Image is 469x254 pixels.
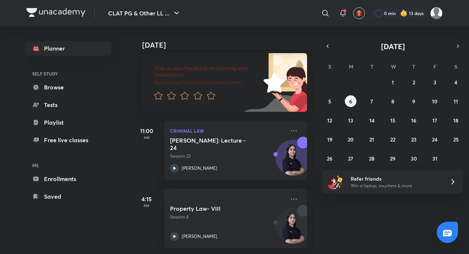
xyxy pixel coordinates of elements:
abbr: October 27, 2025 [348,155,353,162]
abbr: October 7, 2025 [370,98,373,105]
abbr: October 12, 2025 [327,117,332,124]
p: PM [132,203,161,208]
abbr: October 22, 2025 [390,136,395,143]
button: October 21, 2025 [366,133,378,145]
button: October 5, 2025 [324,95,336,107]
button: avatar [353,7,365,19]
h5: 4:15 [132,195,161,203]
img: referral [328,174,343,189]
p: [PERSON_NAME] [182,233,217,240]
button: October 19, 2025 [324,133,336,145]
button: October 16, 2025 [408,114,420,126]
abbr: October 8, 2025 [391,98,394,105]
abbr: October 15, 2025 [390,117,395,124]
abbr: October 13, 2025 [348,117,353,124]
h6: Give us your feedback on learning with Unacademy [154,65,261,78]
button: October 28, 2025 [366,152,378,164]
a: Free live classes [26,133,111,147]
abbr: October 23, 2025 [411,136,417,143]
abbr: October 4, 2025 [454,79,457,86]
img: Avatar [276,212,311,247]
p: Criminal Law [170,126,285,135]
p: [PERSON_NAME] [182,165,217,172]
abbr: October 19, 2025 [327,136,332,143]
abbr: October 9, 2025 [412,98,415,105]
abbr: Monday [349,63,353,70]
img: Adithyan [430,7,443,19]
abbr: October 6, 2025 [349,98,352,105]
button: October 3, 2025 [429,76,441,88]
abbr: October 30, 2025 [411,155,417,162]
abbr: Friday [433,63,436,70]
abbr: October 20, 2025 [348,136,354,143]
h5: Bhartiya Nyaya Sanhita: Lecture - 24 [170,137,261,151]
button: [DATE] [333,41,453,51]
abbr: October 10, 2025 [432,98,437,105]
img: Company Logo [26,8,85,17]
button: October 13, 2025 [345,114,357,126]
h5: Property Law- VIII [170,205,261,212]
img: streak [400,10,407,17]
button: October 2, 2025 [408,76,420,88]
button: October 27, 2025 [345,152,357,164]
abbr: October 5, 2025 [328,98,331,105]
button: October 18, 2025 [450,114,462,126]
img: feedback_image [239,53,307,112]
button: October 22, 2025 [387,133,399,145]
abbr: October 24, 2025 [432,136,437,143]
abbr: October 14, 2025 [369,117,374,124]
a: Tests [26,97,111,112]
a: Company Logo [26,8,85,19]
abbr: Thursday [412,63,415,70]
button: October 26, 2025 [324,152,336,164]
p: AM [132,135,161,140]
abbr: October 21, 2025 [369,136,374,143]
button: October 11, 2025 [450,95,462,107]
button: October 29, 2025 [387,152,399,164]
a: Saved [26,189,111,204]
a: Planner [26,41,111,56]
button: October 7, 2025 [366,95,378,107]
abbr: October 11, 2025 [454,98,458,105]
abbr: October 31, 2025 [432,155,437,162]
h5: 11:00 [132,126,161,135]
abbr: Saturday [454,63,457,70]
abbr: Sunday [328,63,331,70]
button: October 8, 2025 [387,95,399,107]
abbr: October 29, 2025 [390,155,395,162]
button: October 14, 2025 [366,114,378,126]
button: October 9, 2025 [408,95,420,107]
button: October 17, 2025 [429,114,441,126]
button: October 24, 2025 [429,133,441,145]
button: October 1, 2025 [387,76,399,88]
h6: ME [26,159,111,172]
span: [DATE] [381,41,405,51]
h6: Refer friends [351,175,441,183]
p: Win a laptop, vouchers & more [351,183,441,189]
abbr: October 17, 2025 [432,117,437,124]
img: avatar [356,10,362,16]
p: Session 22 [170,153,285,159]
abbr: Wednesday [391,63,396,70]
button: October 6, 2025 [345,95,357,107]
abbr: October 16, 2025 [411,117,416,124]
a: Browse [26,80,111,95]
button: October 12, 2025 [324,114,336,126]
abbr: Tuesday [370,63,373,70]
abbr: October 18, 2025 [453,117,458,124]
button: October 15, 2025 [387,114,399,126]
abbr: October 26, 2025 [327,155,332,162]
abbr: October 28, 2025 [369,155,374,162]
a: Playlist [26,115,111,130]
button: October 25, 2025 [450,133,462,145]
p: Your word will help make Unacademy better [154,80,261,85]
abbr: October 25, 2025 [453,136,459,143]
h4: [DATE] [142,41,314,49]
button: October 30, 2025 [408,152,420,164]
abbr: October 3, 2025 [433,79,436,86]
button: October 31, 2025 [429,152,441,164]
img: Avatar [276,144,311,179]
a: Enrollments [26,172,111,186]
h6: SELF STUDY [26,67,111,80]
button: October 23, 2025 [408,133,420,145]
